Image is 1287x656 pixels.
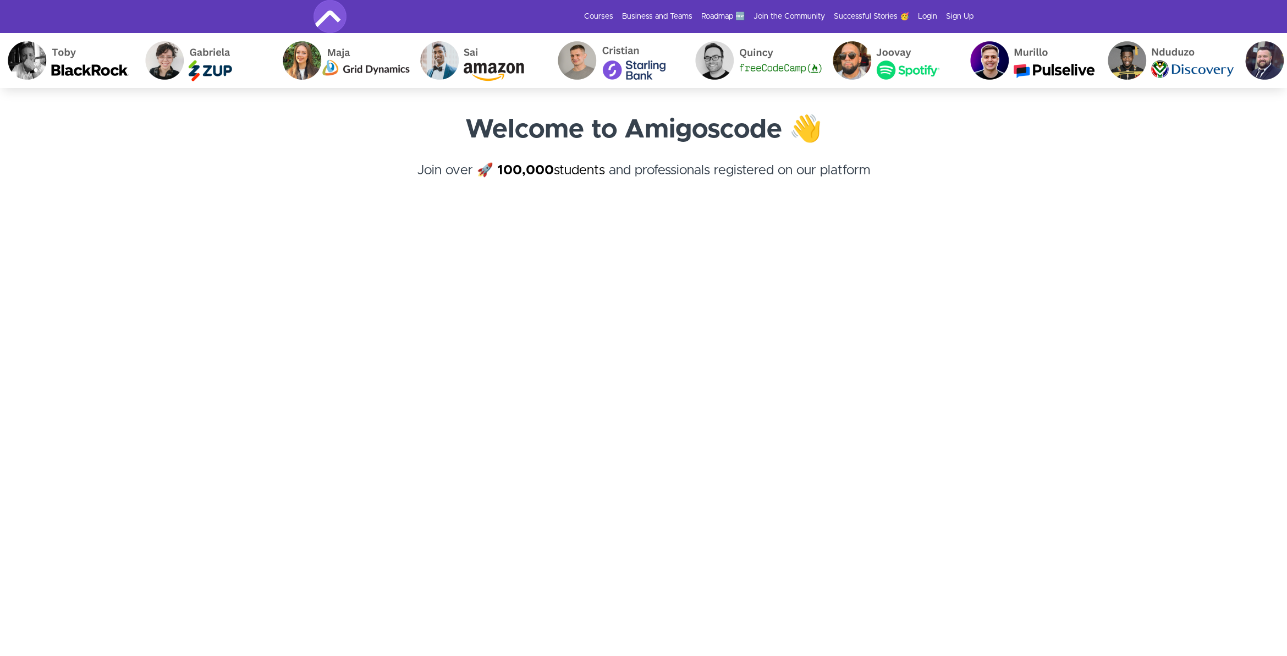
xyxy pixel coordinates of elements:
[918,11,937,22] a: Login
[1098,33,1235,88] img: Nduduzo
[313,161,974,200] h4: Join over 🚀 and professionals registered on our platform
[497,164,605,177] a: 100,000students
[273,33,410,88] img: Maja
[754,11,825,22] a: Join the Community
[622,11,692,22] a: Business and Teams
[135,33,273,88] img: Gabriela
[823,33,960,88] img: Joovay
[960,33,1098,88] img: Murillo
[410,33,548,88] img: Sai
[313,238,974,609] iframe: Video Player
[465,117,822,143] strong: Welcome to Amigoscode 👋
[834,11,909,22] a: Successful Stories 🥳
[946,11,974,22] a: Sign Up
[497,164,554,177] strong: 100,000
[584,11,613,22] a: Courses
[685,33,823,88] img: Quincy
[548,33,685,88] img: Cristian
[701,11,745,22] a: Roadmap 🆕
